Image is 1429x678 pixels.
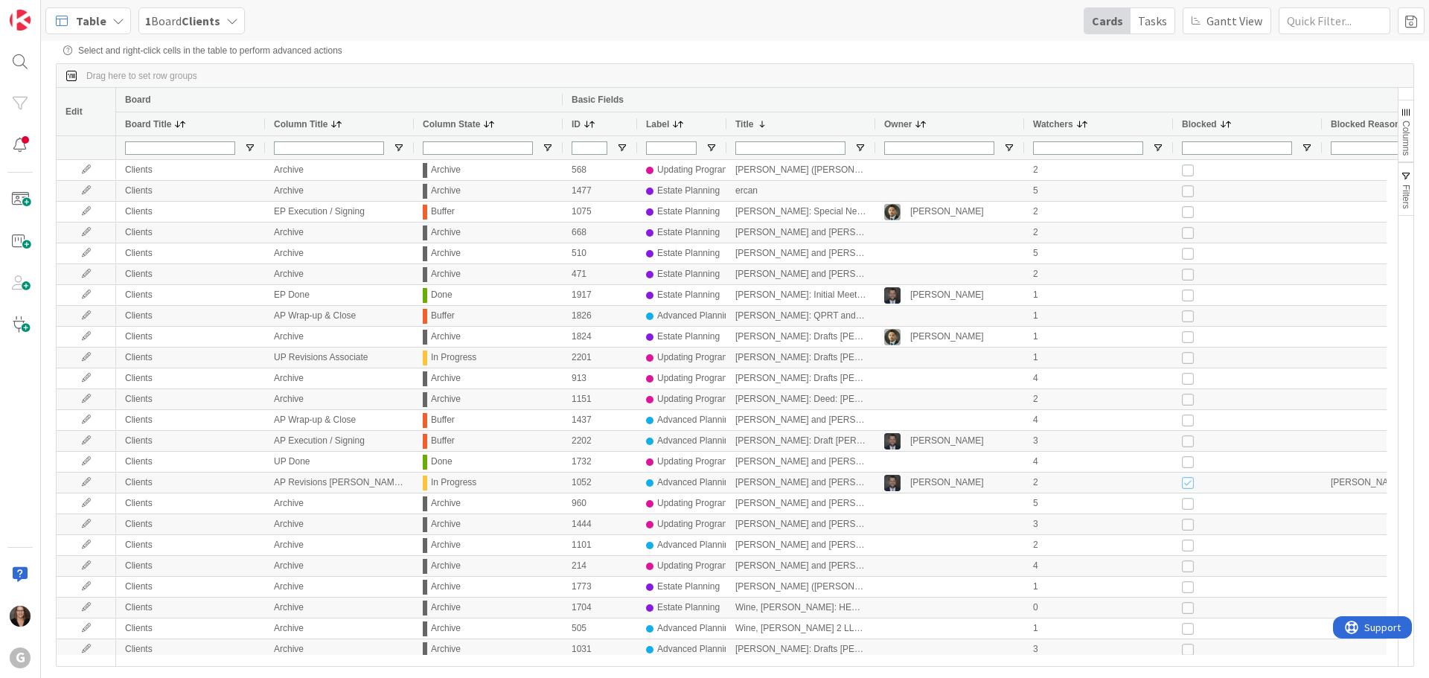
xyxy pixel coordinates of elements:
[726,348,875,368] div: [PERSON_NAME]: Drafts [PERSON_NAME]: Signing TBD
[563,285,637,305] div: 1917
[657,536,734,554] div: Advanced Planning
[563,598,637,618] div: 1704
[1401,121,1411,156] span: Columns
[10,647,31,668] div: G
[563,160,637,180] div: 568
[563,514,637,534] div: 1444
[63,45,1407,56] div: Select and right-click cells in the table to perform advanced actions
[431,161,461,179] div: Archive
[431,348,476,367] div: In Progress
[116,306,265,326] div: Clients
[726,285,875,305] div: [PERSON_NAME]: Initial Meeting on 5/20 with [PERSON_NAME] DRAFTING TO BE ASSIGNED , Signing [DATE]
[431,286,453,304] div: Done
[884,119,912,129] span: Owner
[1024,181,1173,201] div: 5
[182,13,220,28] b: Clients
[86,71,197,81] span: Drag here to set row groups
[423,141,533,155] input: Column State Filter Input
[1024,285,1173,305] div: 1
[1024,514,1173,534] div: 3
[116,160,265,180] div: Clients
[1003,142,1015,154] button: Open Filter Menu
[726,243,875,263] div: [PERSON_NAME] and [PERSON_NAME]: Drafts [PERSON_NAME] [PERSON_NAME] [PERSON_NAME]: Zoom Draft Rev...
[1182,119,1217,129] span: Blocked
[265,389,414,409] div: Archive
[125,141,235,155] input: Board Title Filter Input
[431,557,461,575] div: Archive
[657,473,734,492] div: Advanced Planning
[1024,348,1173,368] div: 1
[563,368,637,388] div: 913
[265,452,414,472] div: UP Done
[563,493,637,514] div: 960
[431,411,455,429] div: Buffer
[563,389,637,409] div: 1151
[65,106,83,117] span: Edit
[1024,243,1173,263] div: 5
[563,431,637,451] div: 2202
[431,515,461,534] div: Archive
[726,327,875,347] div: [PERSON_NAME]: Drafts [PERSON_NAME] [PERSON_NAME]: Draft Review 4/22 Implementation 4/29 IS THIS ...
[1024,264,1173,284] div: 2
[116,243,265,263] div: Clients
[563,306,637,326] div: 1826
[431,619,461,638] div: Archive
[265,306,414,326] div: AP Wrap-up & Close
[1152,142,1164,154] button: Open Filter Menu
[910,327,984,346] div: [PERSON_NAME]
[572,141,607,155] input: ID Filter Input
[726,639,875,659] div: [PERSON_NAME]: Drafts [PERSON_NAME] [PERSON_NAME]
[563,243,637,263] div: 510
[657,578,720,596] div: Estate Planning
[657,286,720,304] div: Estate Planning
[563,223,637,243] div: 668
[563,181,637,201] div: 1477
[563,348,637,368] div: 2201
[431,432,455,450] div: Buffer
[726,410,875,430] div: [PERSON_NAME] and [PERSON_NAME]: Advanced Planning Design Meeting on 1/29 with [PERSON_NAME]
[116,327,265,347] div: Clients
[431,265,461,284] div: Archive
[125,119,171,129] span: Board Title
[265,264,414,284] div: Archive
[657,307,734,325] div: Advanced Planning
[265,473,414,493] div: AP Revisions [PERSON_NAME]/[PERSON_NAME]
[884,141,994,155] input: Owner Filter Input
[244,142,256,154] button: Open Filter Menu
[1024,639,1173,659] div: 3
[572,119,581,129] span: ID
[1206,12,1262,30] span: Gantt View
[735,119,753,129] span: Title
[265,577,414,597] div: Archive
[265,160,414,180] div: Archive
[563,618,637,639] div: 505
[563,639,637,659] div: 1031
[116,618,265,639] div: Clients
[274,119,327,129] span: Column Title
[910,432,984,450] div: [PERSON_NAME]
[86,71,197,81] div: Row Groups
[116,181,265,201] div: Clients
[431,640,461,659] div: Archive
[116,598,265,618] div: Clients
[1024,389,1173,409] div: 2
[563,473,637,493] div: 1052
[116,452,265,472] div: Clients
[1024,452,1173,472] div: 4
[423,119,480,129] span: Column State
[657,432,734,450] div: Advanced Planning
[116,556,265,576] div: Clients
[265,514,414,534] div: Archive
[265,202,414,222] div: EP Execution / Signing
[1024,535,1173,555] div: 2
[657,182,720,200] div: Estate Planning
[76,12,106,30] span: Table
[431,598,461,617] div: Archive
[265,556,414,576] div: Archive
[431,390,461,409] div: Archive
[657,327,720,346] div: Estate Planning
[116,410,265,430] div: Clients
[116,368,265,388] div: Clients
[116,202,265,222] div: Clients
[10,10,31,31] img: Visit kanbanzone.com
